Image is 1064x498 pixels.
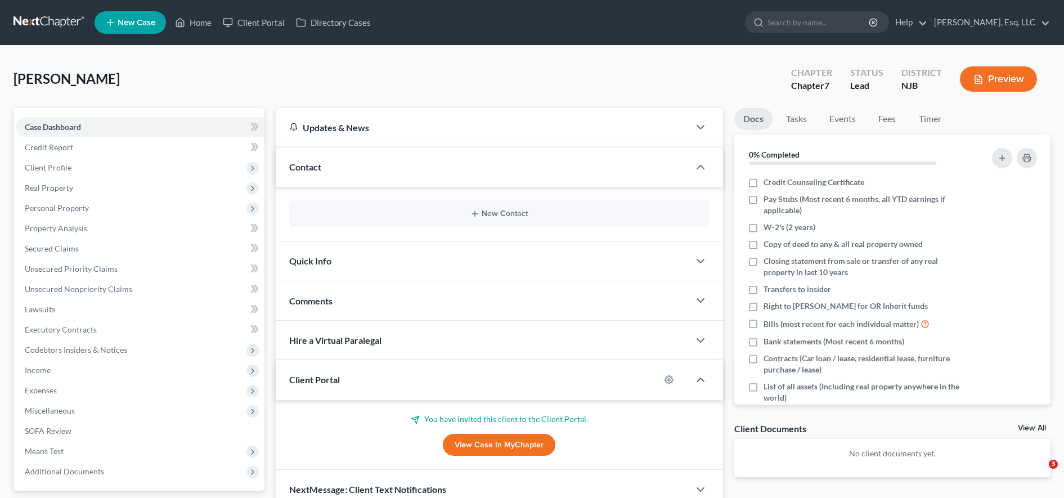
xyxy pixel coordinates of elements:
span: Contracts (Car loan / lease, residential lease, furniture purchase / lease) [764,353,962,375]
a: SOFA Review [16,421,264,441]
span: Miscellaneous [25,406,75,415]
span: Client Portal [289,374,340,385]
span: Additional Documents [25,466,104,476]
span: Means Test [25,446,64,456]
button: New Contact [298,209,701,218]
a: View Case in MyChapter [443,434,555,456]
strong: 0% Completed [749,150,800,159]
span: Bank statements (Most recent 6 months) [764,336,904,347]
span: W-2's (2 years) [764,222,815,233]
div: Lead [850,79,883,92]
button: Preview [960,66,1037,92]
span: Executory Contracts [25,325,97,334]
a: View All [1018,424,1046,432]
a: Property Analysis [16,218,264,239]
div: Chapter [791,66,832,79]
span: Credit Counseling Certificate [764,177,864,188]
a: Unsecured Priority Claims [16,259,264,279]
p: No client documents yet. [743,448,1041,459]
a: Docs [734,108,773,130]
iframe: Intercom live chat [1026,460,1053,487]
span: 7 [824,80,829,91]
a: Lawsuits [16,299,264,320]
a: Client Portal [217,12,290,33]
span: Unsecured Priority Claims [25,264,118,273]
a: Timer [910,108,950,130]
a: Executory Contracts [16,320,264,340]
a: Events [820,108,865,130]
span: Personal Property [25,203,89,213]
span: Property Analysis [25,223,87,233]
a: [PERSON_NAME], Esq. LLC [928,12,1050,33]
span: Codebtors Insiders & Notices [25,345,127,355]
span: Transfers to insider [764,284,831,295]
span: Bills (most recent for each individual matter) [764,318,919,330]
a: Help [890,12,927,33]
span: New Case [118,19,155,27]
span: 3 [1049,460,1058,469]
span: Income [25,365,51,375]
span: Case Dashboard [25,122,81,132]
span: Lawsuits [25,304,55,314]
span: [PERSON_NAME] [14,70,120,87]
div: NJB [901,79,942,92]
span: Copy of deed to any & all real property owned [764,239,923,250]
span: Comments [289,295,333,306]
span: Secured Claims [25,244,79,253]
span: Right to [PERSON_NAME] for OR Inherit funds [764,300,928,312]
span: Real Property [25,183,73,192]
a: Tasks [777,108,816,130]
a: Credit Report [16,137,264,158]
a: Fees [869,108,905,130]
div: District [901,66,942,79]
span: Client Profile [25,163,71,172]
a: Directory Cases [290,12,376,33]
span: Contact [289,161,321,172]
div: Chapter [791,79,832,92]
span: Hire a Virtual Paralegal [289,335,381,346]
span: Quick Info [289,255,331,266]
a: Secured Claims [16,239,264,259]
span: SOFA Review [25,426,71,436]
a: Home [169,12,217,33]
span: Unsecured Nonpriority Claims [25,284,132,294]
span: NextMessage: Client Text Notifications [289,484,446,495]
span: Closing statement from sale or transfer of any real property in last 10 years [764,255,962,278]
div: Status [850,66,883,79]
a: Unsecured Nonpriority Claims [16,279,264,299]
span: Credit Report [25,142,73,152]
p: You have invited this client to the Client Portal. [289,414,710,425]
span: List of all assets (Including real property anywhere in the world) [764,381,962,403]
a: Case Dashboard [16,117,264,137]
div: Updates & News [289,122,676,133]
input: Search by name... [767,12,870,33]
span: Pay Stubs (Most recent 6 months, all YTD earnings if applicable) [764,194,962,216]
span: Expenses [25,385,57,395]
div: Client Documents [734,423,806,434]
